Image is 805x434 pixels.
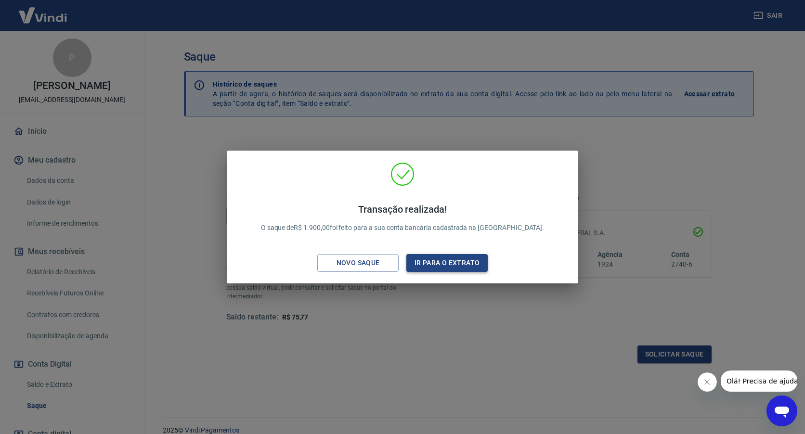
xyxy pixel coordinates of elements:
iframe: Botão para abrir a janela de mensagens [766,396,797,426]
p: O saque de R$ 1.900,00 foi feito para a sua conta bancária cadastrada na [GEOGRAPHIC_DATA]. [261,204,545,233]
h4: Transação realizada! [261,204,545,215]
iframe: Fechar mensagem [698,372,717,392]
span: Olá! Precisa de ajuda? [6,7,81,14]
button: Ir para o extrato [406,254,488,272]
iframe: Mensagem da empresa [721,370,797,392]
div: Novo saque [325,257,391,269]
button: Novo saque [317,254,399,272]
